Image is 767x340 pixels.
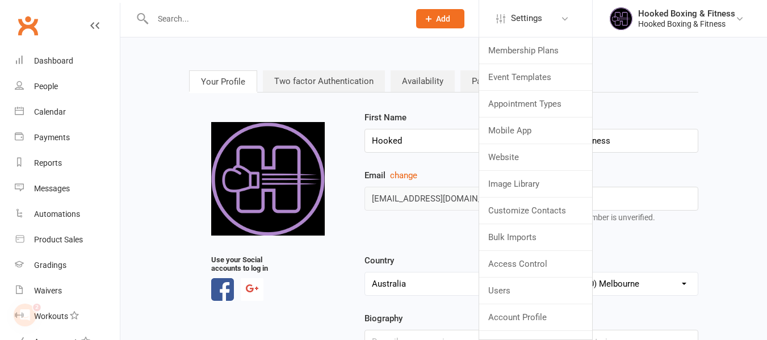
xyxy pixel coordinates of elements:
[638,9,735,19] div: Hooked Boxing & Fitness
[479,304,592,330] a: Account Profile
[149,11,401,27] input: Search...
[436,14,450,23] span: Add
[34,82,58,91] div: People
[35,301,44,310] span: 2
[15,304,120,329] a: Workouts
[479,224,592,250] a: Bulk Imports
[246,284,258,292] img: source_google-3f8834fd4d8f2e2c8e010cc110e0734a99680496d2aa6f3f9e0e39c75036197d.svg
[364,312,403,325] label: Biography
[34,107,66,116] div: Calendar
[540,129,698,153] input: Last Name
[479,117,592,144] a: Mobile App
[479,37,592,64] a: Membership Plans
[15,253,120,278] a: Gradings
[479,278,592,304] a: Users
[15,227,120,253] a: Product Sales
[364,169,523,182] label: Email
[390,169,417,182] button: Email
[479,64,592,90] a: Event Templates
[15,48,120,74] a: Dashboard
[416,9,464,28] button: Add
[15,125,120,150] a: Payments
[479,91,592,117] a: Appointment Types
[211,122,325,236] img: image1731986243.png
[14,11,42,40] a: Clubworx
[15,150,120,176] a: Reports
[34,261,66,270] div: Gradings
[34,209,80,219] div: Automations
[34,56,73,65] div: Dashboard
[460,70,509,92] a: Payroll
[34,184,70,193] div: Messages
[479,171,592,197] a: Image Library
[34,312,68,321] div: Workouts
[511,6,542,31] span: Settings
[364,111,406,124] label: First Name
[15,99,120,125] a: Calendar
[610,7,632,30] img: thumb_image1731986243.png
[34,235,83,244] div: Product Sales
[15,74,120,99] a: People
[34,158,62,167] div: Reports
[479,144,592,170] a: Website
[15,202,120,227] a: Automations
[15,176,120,202] a: Messages
[391,70,455,92] a: Availability
[263,70,385,92] a: Two factor Authentication
[15,278,120,304] a: Waivers
[34,133,70,142] div: Payments
[479,198,592,224] a: Customize Contacts
[364,254,394,267] label: Country
[211,255,274,272] strong: Use your Social accounts to log in
[479,251,592,277] a: Access Control
[189,70,257,92] a: Your Profile
[11,301,39,329] iframe: Intercom live chat
[638,19,735,29] div: Hooked Boxing & Fitness
[34,286,62,295] div: Waivers
[540,213,655,222] span: Your phone number is unverified.
[364,129,523,153] input: First Name
[540,169,698,182] label: Phone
